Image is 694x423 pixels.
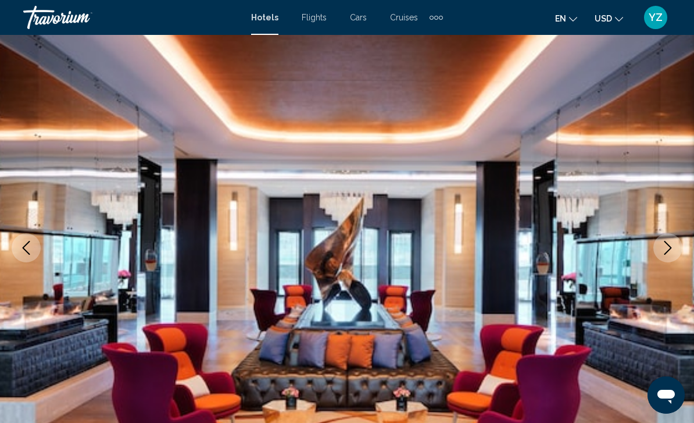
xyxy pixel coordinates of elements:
span: en [555,14,566,23]
a: Cruises [390,13,418,22]
button: Previous image [12,233,41,262]
button: User Menu [641,5,671,30]
button: Next image [653,233,682,262]
button: Change currency [595,10,623,27]
a: Hotels [251,13,278,22]
button: Change language [555,10,577,27]
a: Cars [350,13,367,22]
span: YZ [649,12,663,23]
iframe: Кнопка запуска окна обмена сообщениями [648,376,685,414]
span: USD [595,14,612,23]
button: Extra navigation items [430,8,443,27]
a: Flights [302,13,327,22]
a: Travorium [23,6,239,29]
